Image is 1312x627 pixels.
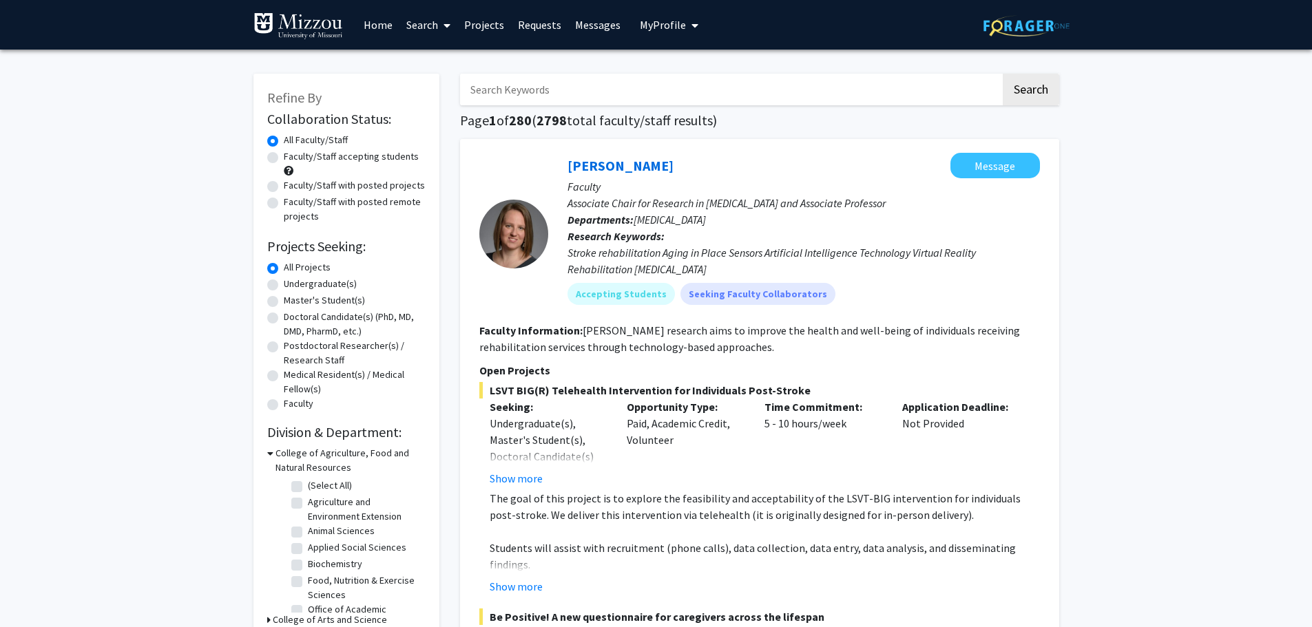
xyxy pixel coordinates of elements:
[479,323,1020,354] fg-read-more: [PERSON_NAME] research aims to improve the health and well-being of individuals receiving rehabil...
[308,478,352,493] label: (Select All)
[10,565,59,617] iframe: Chat
[983,15,1070,36] img: ForagerOne Logo
[267,89,322,106] span: Refine By
[308,573,422,602] label: Food, Nutrition & Exercise Sciences
[308,495,422,524] label: Agriculture and Environment Extension
[568,229,665,243] b: Research Keywords:
[764,398,882,415] p: Time Commitment:
[284,133,348,147] label: All Faculty/Staff
[490,540,1040,573] p: Students will assist with recruitment (phone calls), data collection, data entry, data analysis, ...
[640,18,686,32] span: My Profile
[568,195,1040,211] p: Associate Chair for Research in [MEDICAL_DATA] and Associate Professor
[892,398,1030,487] div: Not Provided
[568,283,675,305] mat-chip: Accepting Students
[568,213,634,226] b: Departments:
[284,368,426,396] label: Medical Resident(s) / Medical Fellow(s)
[460,112,1059,129] h1: Page of ( total faculty/staff results)
[568,157,674,174] a: [PERSON_NAME]
[399,1,457,49] a: Search
[490,490,1040,523] p: The goal of this project is to explore the feasibility and acceptability of the LSVT-BIG interven...
[490,578,543,595] button: Show more
[537,111,567,129] span: 2798
[511,1,568,49] a: Requests
[680,283,835,305] mat-chip: Seeking Faculty Collaborators
[457,1,511,49] a: Projects
[627,398,744,415] p: Opportunity Type:
[253,12,343,40] img: University of Missouri Logo
[568,244,1040,277] div: Stroke rehabilitation Aging in Place Sensors Artificial Intelligence Technology Virtual Reality R...
[568,1,627,49] a: Messages
[479,608,1040,625] span: Be Positive! A new questionnaire for caregivers across the lifespan
[275,446,426,475] h3: College of Agriculture, Food and Natural Resources
[460,74,1001,105] input: Search Keywords
[284,178,425,193] label: Faculty/Staff with posted projects
[489,111,497,129] span: 1
[490,470,543,487] button: Show more
[490,398,607,415] p: Seeking:
[267,238,426,255] h2: Projects Seeking:
[902,398,1019,415] p: Application Deadline:
[509,111,532,129] span: 280
[479,323,583,337] b: Faculty Information:
[284,339,426,368] label: Postdoctoral Researcher(s) / Research Staff
[754,398,892,487] div: 5 - 10 hours/week
[950,153,1040,178] button: Message Rachel Wolpert
[284,396,313,411] label: Faculty
[284,149,419,164] label: Faculty/Staff accepting students
[273,613,387,627] h3: College of Arts and Science
[284,277,357,291] label: Undergraduate(s)
[308,557,362,571] label: Biochemistry
[1003,74,1059,105] button: Search
[284,293,365,308] label: Master's Student(s)
[634,213,706,226] span: [MEDICAL_DATA]
[490,415,607,547] div: Undergraduate(s), Master's Student(s), Doctoral Candidate(s) (PhD, MD, DMD, PharmD, etc.), Postdo...
[284,260,331,275] label: All Projects
[357,1,399,49] a: Home
[308,524,375,538] label: Animal Sciences
[568,178,1040,195] p: Faculty
[308,540,406,555] label: Applied Social Sciences
[479,382,1040,398] span: LSVT BIG(R) Telehealth Intervention for Individuals Post-Stroke
[267,424,426,440] h2: Division & Department:
[284,195,426,224] label: Faculty/Staff with posted remote projects
[479,362,1040,379] p: Open Projects
[616,398,754,487] div: Paid, Academic Credit, Volunteer
[284,310,426,339] label: Doctoral Candidate(s) (PhD, MD, DMD, PharmD, etc.)
[267,111,426,127] h2: Collaboration Status:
